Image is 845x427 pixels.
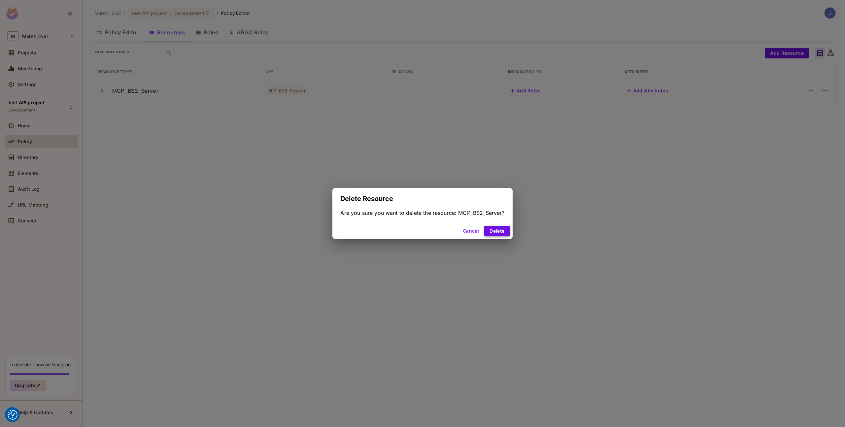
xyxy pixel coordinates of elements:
button: Delete [484,226,510,236]
div: Are you sure you want to delete the resource: MCP_BS2_Server? [340,209,504,216]
button: Cancel [460,226,482,236]
button: Consent Preferences [8,410,17,420]
h2: Delete Resource [332,188,512,209]
img: Revisit consent button [8,410,17,420]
